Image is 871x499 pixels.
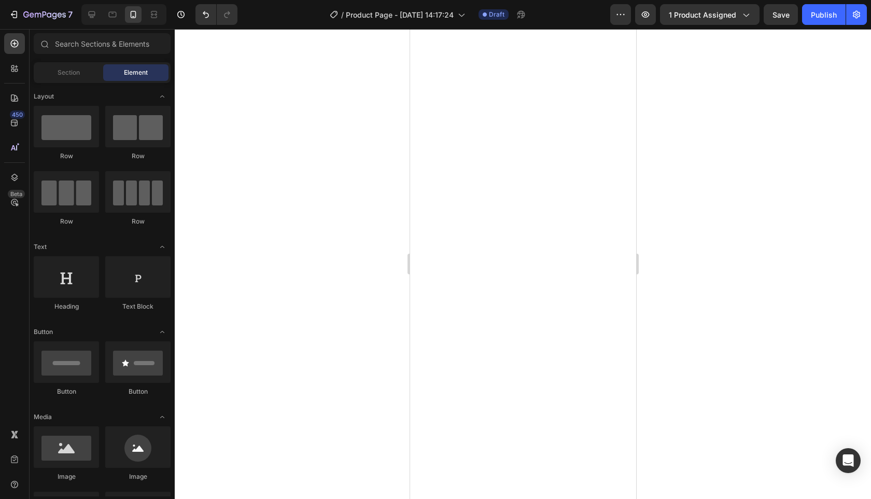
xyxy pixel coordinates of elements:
[34,151,99,161] div: Row
[58,68,80,77] span: Section
[669,9,736,20] span: 1 product assigned
[346,9,454,20] span: Product Page - [DATE] 14:17:24
[341,9,344,20] span: /
[154,239,171,255] span: Toggle open
[195,4,237,25] div: Undo/Redo
[4,4,77,25] button: 7
[105,472,171,481] div: Image
[105,387,171,396] div: Button
[772,10,790,19] span: Save
[489,10,504,19] span: Draft
[124,68,148,77] span: Element
[105,302,171,311] div: Text Block
[154,409,171,425] span: Toggle open
[660,4,760,25] button: 1 product assigned
[34,33,171,54] input: Search Sections & Elements
[10,110,25,119] div: 450
[68,8,73,21] p: 7
[811,9,837,20] div: Publish
[34,387,99,396] div: Button
[34,302,99,311] div: Heading
[836,448,861,473] div: Open Intercom Messenger
[34,92,54,101] span: Layout
[34,472,99,481] div: Image
[34,242,47,252] span: Text
[764,4,798,25] button: Save
[154,324,171,340] span: Toggle open
[34,327,53,337] span: Button
[802,4,846,25] button: Publish
[34,412,52,422] span: Media
[8,190,25,198] div: Beta
[154,88,171,105] span: Toggle open
[410,29,636,499] iframe: Design area
[105,151,171,161] div: Row
[34,217,99,226] div: Row
[105,217,171,226] div: Row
